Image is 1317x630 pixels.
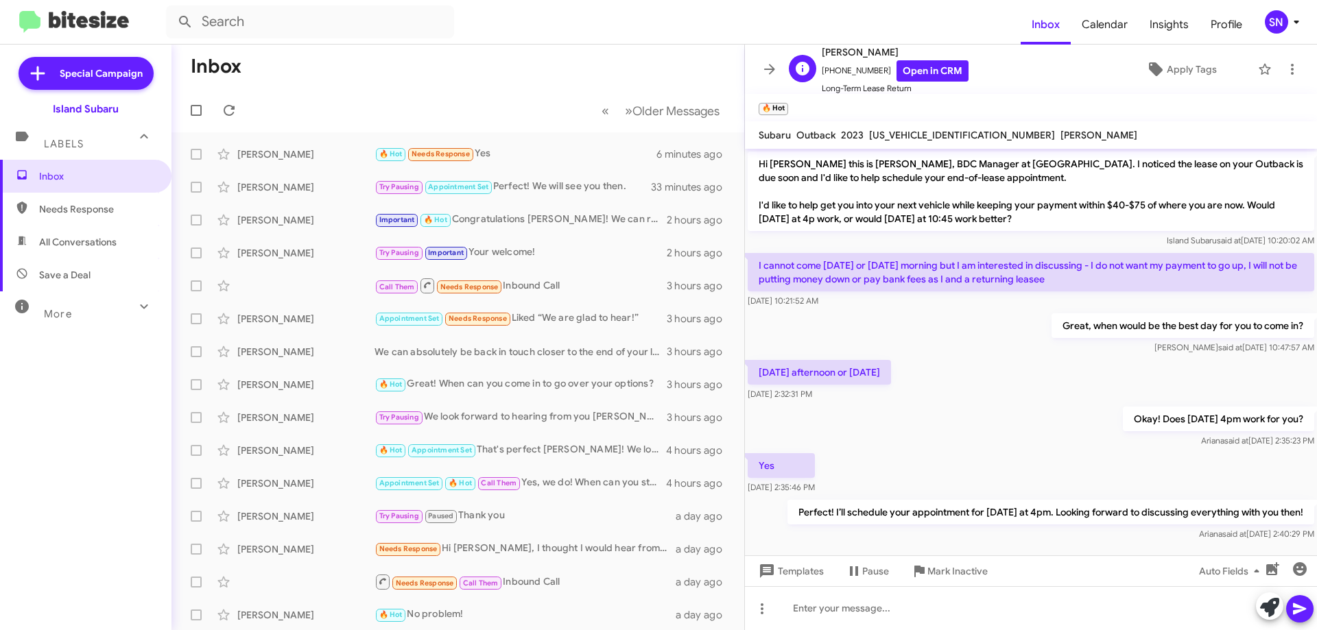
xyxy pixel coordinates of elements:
[927,559,988,583] span: Mark Inactive
[1217,235,1241,245] span: said at
[375,245,667,261] div: Your welcome!
[39,169,156,183] span: Inbox
[667,345,733,359] div: 3 hours ago
[594,97,728,125] nav: Page navigation example
[787,500,1314,524] p: Perfect! I’ll schedule your appointment for [DATE] at 4pm. Looking forward to discussing everythi...
[379,413,419,422] span: Try Pausing
[53,102,119,116] div: Island Subaru
[449,314,507,323] span: Needs Response
[632,104,720,119] span: Older Messages
[379,314,440,323] span: Appointment Set
[1201,435,1314,446] span: Ariana [DATE] 2:35:23 PM
[412,446,472,455] span: Appointment Set
[449,478,472,487] span: 🔥 Hot
[237,345,375,359] div: [PERSON_NAME]
[756,559,824,583] span: Templates
[748,482,815,492] span: [DATE] 2:35:46 PM
[60,66,143,80] span: Special Campaign
[822,60,969,82] span: [PHONE_NUMBER]
[375,607,676,622] div: No problem!
[1253,10,1302,34] button: SN
[237,312,375,326] div: [PERSON_NAME]
[841,129,864,141] span: 2023
[745,559,835,583] button: Templates
[1224,435,1248,446] span: said at
[463,579,499,587] span: Call Them
[39,235,117,249] span: All Conversations
[379,182,419,191] span: Try Pausing
[1052,313,1314,338] p: Great, when would be the best day for you to come in?
[379,282,415,291] span: Call Them
[1021,5,1071,45] a: Inbox
[375,277,667,294] div: Inbound Call
[375,475,666,491] div: Yes, we do! When can you stop by the showroom to take a look at the Subaru Ascent's we have in st...
[667,312,733,326] div: 3 hours ago
[1060,129,1137,141] span: [PERSON_NAME]
[379,610,403,619] span: 🔥 Hot
[1139,5,1200,45] a: Insights
[375,179,651,195] div: Perfect! We will see you then.
[237,246,375,260] div: [PERSON_NAME]
[379,446,403,455] span: 🔥 Hot
[835,559,900,583] button: Pause
[1200,5,1253,45] a: Profile
[667,378,733,391] div: 3 hours ago
[1188,559,1276,583] button: Auto Fields
[44,308,72,320] span: More
[237,378,375,391] div: [PERSON_NAME]
[424,215,447,224] span: 🔥 Hot
[166,5,454,38] input: Search
[237,444,375,457] div: [PERSON_NAME]
[379,511,419,520] span: Try Pausing
[237,542,375,556] div: [PERSON_NAME]
[375,442,666,458] div: That's perfect [PERSON_NAME]! We look forward to having you here.
[796,129,835,141] span: Outback
[237,608,375,622] div: [PERSON_NAME]
[375,311,667,326] div: Liked “We are glad to hear!”
[667,411,733,424] div: 3 hours ago
[748,453,815,478] p: Yes
[676,608,733,622] div: a day ago
[666,444,733,457] div: 4 hours ago
[44,138,84,150] span: Labels
[748,295,818,306] span: [DATE] 10:21:52 AM
[748,360,891,385] p: [DATE] afternoon or [DATE]
[375,409,667,425] div: We look forward to hearing from you [PERSON_NAME]!
[237,509,375,523] div: [PERSON_NAME]
[759,103,788,115] small: 🔥 Hot
[1123,407,1314,431] p: Okay! Does [DATE] 4pm work for you?
[1222,529,1246,539] span: said at
[667,246,733,260] div: 2 hours ago
[1111,57,1251,82] button: Apply Tags
[617,97,728,125] button: Next
[237,213,375,227] div: [PERSON_NAME]
[748,253,1314,291] p: I cannot come [DATE] or [DATE] morning but I am interested in discussing - I do not want my payme...
[19,57,154,90] a: Special Campaign
[748,152,1314,231] p: Hi [PERSON_NAME] this is [PERSON_NAME], BDC Manager at [GEOGRAPHIC_DATA]. I noticed the lease on ...
[862,559,889,583] span: Pause
[375,345,667,359] div: We can absolutely be back in touch closer to the end of your lease!
[428,511,453,520] span: Paused
[379,478,440,487] span: Appointment Set
[593,97,617,125] button: Previous
[375,508,676,524] div: Thank you
[379,215,415,224] span: Important
[375,212,667,228] div: Congratulations [PERSON_NAME]! We can remove you from the list.
[237,476,375,490] div: [PERSON_NAME]
[897,60,969,82] a: Open in CRM
[481,478,517,487] span: Call Them
[1218,342,1242,352] span: said at
[237,180,375,194] div: [PERSON_NAME]
[237,411,375,424] div: [PERSON_NAME]
[666,476,733,490] div: 4 hours ago
[440,282,499,291] span: Needs Response
[379,248,419,257] span: Try Pausing
[625,102,632,119] span: »
[1199,559,1265,583] span: Auto Fields
[822,82,969,95] span: Long-Term Lease Return
[667,279,733,293] div: 3 hours ago
[869,129,1055,141] span: [US_VEHICLE_IDENTIFICATION_NUMBER]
